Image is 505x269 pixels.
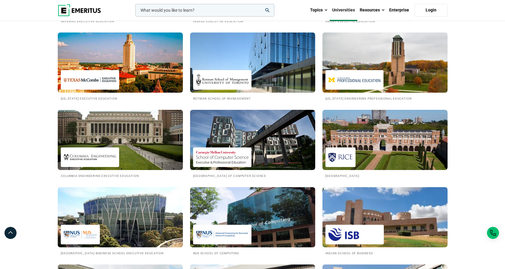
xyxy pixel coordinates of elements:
a: Universities We Work With Columbia Engineering Executive Education Columbia Engineering Executive... [58,110,183,178]
h2: Rotman School of Management [193,96,312,101]
img: Universities We Work With [322,32,448,93]
img: Rotman School of Management [196,73,248,87]
img: Columbia Engineering Executive Education [64,150,116,164]
img: Universities We Work With [322,187,448,247]
img: Indian School of Business [328,228,381,241]
input: woocommerce-product-search-field-0 [135,4,274,17]
h2: [US_STATE] Engineering Professional Education [325,96,445,101]
h2: [GEOGRAPHIC_DATA] Business School Executive Education [61,250,180,255]
a: Universities We Work With Carnegie Mellon University School of Computer Science [GEOGRAPHIC_DATA]... [190,110,315,178]
a: Universities We Work With NUS School of Computing NUS School of Computing [190,187,315,255]
a: Universities We Work With Michigan Engineering Professional Education [US_STATE] Engineering Prof... [322,32,448,101]
h2: Columbia Engineering Executive Education [61,173,180,178]
h2: Emory Executive Education [325,18,445,23]
h2: [GEOGRAPHIC_DATA] [325,173,445,178]
h2: Imperial Executive Education [61,18,180,23]
img: Michigan Engineering Professional Education [328,73,381,87]
a: Universities We Work With Indian School of Business Indian School of Business [322,187,448,255]
img: National University of Singapore Business School Executive Education [64,228,97,241]
a: Universities We Work With Rotman School of Management Rotman School of Management [190,32,315,101]
img: Universities We Work With [190,110,315,170]
a: Universities We Work With National University of Singapore Business School Executive Education [G... [58,187,183,255]
img: Universities We Work With [58,32,183,93]
img: Rice University [328,150,353,164]
img: Carnegie Mellon University School of Computer Science [196,150,248,164]
img: Universities We Work With [58,187,183,247]
a: Login [414,4,448,17]
img: Universities We Work With [190,187,315,247]
a: Universities We Work With Rice University [GEOGRAPHIC_DATA] [322,110,448,178]
h2: [US_STATE] Executive Education [61,96,180,101]
h2: [GEOGRAPHIC_DATA] of Computer Science [193,173,312,178]
a: Universities We Work With Texas Executive Education [US_STATE] Executive Education [58,32,183,101]
img: Universities We Work With [51,107,189,173]
img: Universities We Work With [322,110,448,170]
h2: NUS School of Computing [193,250,312,255]
h2: INSEAD Executive Education [193,18,312,23]
img: Texas Executive Education [64,73,116,87]
img: NUS School of Computing [196,228,248,241]
h2: Indian School of Business [325,250,445,255]
img: Universities We Work With [190,32,315,93]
